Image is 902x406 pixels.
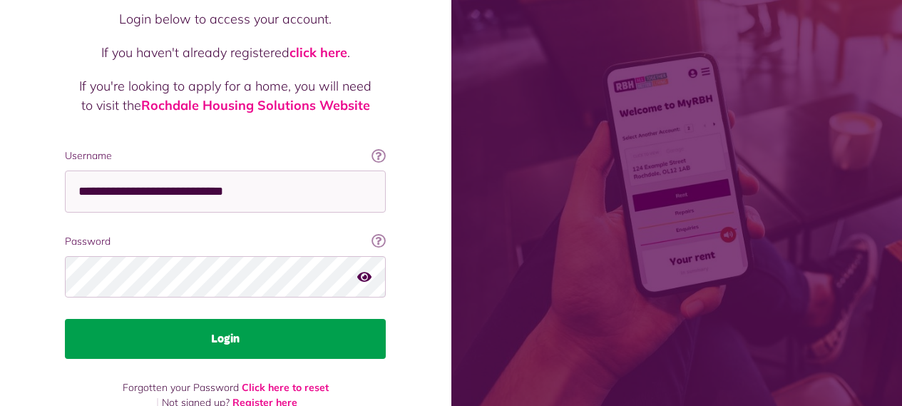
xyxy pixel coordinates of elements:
[65,234,386,249] label: Password
[79,9,371,29] p: Login below to access your account.
[65,319,386,359] button: Login
[242,381,329,394] a: Click here to reset
[65,148,386,163] label: Username
[123,381,239,394] span: Forgotten your Password
[79,43,371,62] p: If you haven't already registered .
[79,76,371,115] p: If you're looking to apply for a home, you will need to visit the
[289,44,347,61] a: click here
[141,97,370,113] a: Rochdale Housing Solutions Website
